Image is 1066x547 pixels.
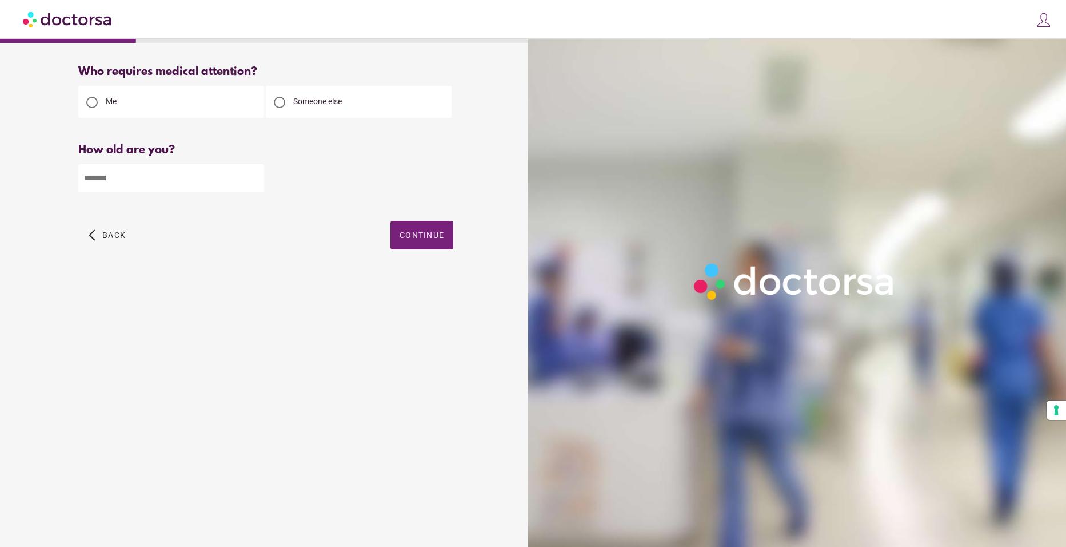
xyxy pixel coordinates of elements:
[390,221,453,249] button: Continue
[23,6,113,32] img: Doctorsa.com
[293,97,342,106] span: Someone else
[1047,401,1066,420] button: Your consent preferences for tracking technologies
[688,257,901,305] img: Logo-Doctorsa-trans-White-partial-flat.png
[106,97,117,106] span: Me
[78,144,453,157] div: How old are you?
[84,221,130,249] button: arrow_back_ios Back
[78,65,453,78] div: Who requires medical attention?
[400,231,444,240] span: Continue
[1036,12,1052,28] img: icons8-customer-100.png
[102,231,126,240] span: Back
